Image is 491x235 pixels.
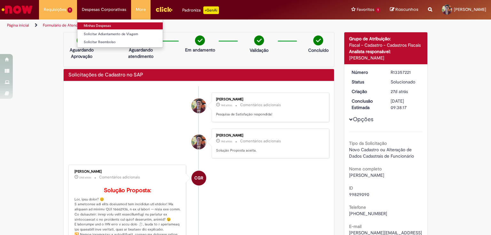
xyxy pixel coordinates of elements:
[104,187,151,194] b: Solução Proposta:
[191,171,206,185] div: Camila Garcia Rafael
[77,19,163,48] ul: Despesas Corporativas
[347,79,386,85] dt: Status
[357,6,374,13] span: Favoritos
[66,47,97,59] p: Aguardando Aprovação
[349,204,366,210] b: Telefone
[191,135,206,149] div: Bruno Macedo Da Silva
[390,7,418,13] a: Rascunhos
[5,20,323,31] ul: Trilhas de página
[125,47,156,59] p: Aguardando atendimento
[254,35,264,45] img: check-circle-green.png
[194,170,203,186] span: CGR
[454,7,486,12] span: [PERSON_NAME]
[221,139,232,143] span: 14d atrás
[240,138,281,144] small: Comentários adicionais
[391,89,408,94] span: 27d atrás
[349,42,423,48] div: Fiscal - Cadastro - Cadastros Fiscais
[216,148,323,153] p: Solução Proposta aceita.
[391,88,420,95] div: 05/08/2025 17:45:02
[308,47,329,53] p: Concluído
[347,98,386,111] dt: Conclusão Estimada
[349,223,362,229] b: E-mail
[221,103,232,107] time: 18/08/2025 10:07:28
[349,211,387,216] span: [PHONE_NUMBER]
[376,7,380,13] span: 1
[79,176,91,179] time: 08/08/2025 14:13:44
[240,102,281,108] small: Comentários adicionais
[349,55,423,61] div: [PERSON_NAME]
[77,22,163,29] a: Minhas Despesas
[391,89,408,94] time: 05/08/2025 17:45:02
[349,140,387,146] b: Tipo da Solicitação
[349,192,369,197] span: 99829090
[349,172,384,178] span: [PERSON_NAME]
[349,185,353,191] b: ID
[195,35,205,45] img: check-circle-green.png
[191,98,206,113] div: Bruno Macedo Da Silva
[82,6,126,13] span: Despesas Corporativas
[136,6,146,13] span: More
[99,175,140,180] small: Comentários adicionais
[1,3,34,16] img: ServiceNow
[349,48,423,55] div: Analista responsável:
[216,98,323,101] div: [PERSON_NAME]
[391,98,420,111] div: [DATE] 09:38:17
[182,6,219,14] div: Padroniza
[221,103,232,107] span: 14d atrás
[44,6,66,13] span: Requisições
[216,134,323,137] div: [PERSON_NAME]
[347,88,386,95] dt: Criação
[43,23,90,28] a: Formulário de Atendimento
[349,35,423,42] div: Grupo de Atribuição:
[216,112,323,117] p: Pesquisa de Satisfação respondida!
[313,35,323,45] img: check-circle-green.png
[347,69,386,75] dt: Número
[74,170,181,174] div: [PERSON_NAME]
[203,6,219,14] p: +GenAi
[68,72,143,78] h2: Solicitações de Cadastro no SAP Histórico de tíquete
[391,69,420,75] div: R13357221
[185,47,215,53] p: Em andamento
[391,79,420,85] div: Solucionado
[349,166,382,172] b: Nome completo
[77,31,163,38] a: Solicitar Adiantamento de Viagem
[7,23,29,28] a: Página inicial
[221,139,232,143] time: 18/08/2025 10:06:55
[250,47,269,53] p: Validação
[79,176,91,179] span: 24d atrás
[349,147,414,159] span: Novo Cadastro ou Alteração de Dados Cadastrais de Funcionário
[395,6,418,12] span: Rascunhos
[155,4,173,14] img: click_logo_yellow_360x200.png
[77,39,163,46] a: Solicitar Reembolso
[67,7,72,13] span: 1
